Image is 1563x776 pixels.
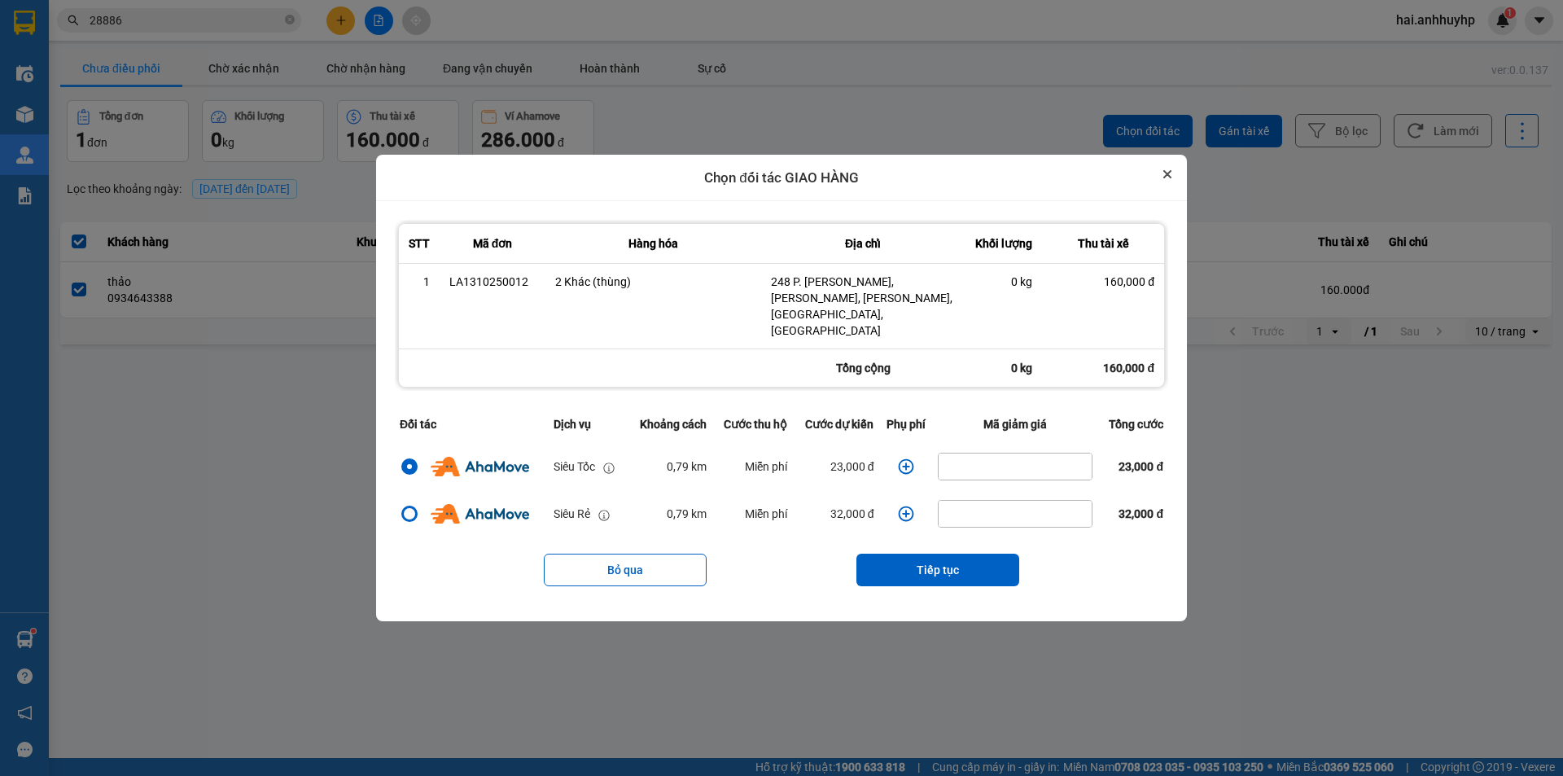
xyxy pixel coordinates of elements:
[449,234,536,253] div: Mã đơn
[376,155,1187,202] div: Chọn đối tác GIAO HÀNG
[1119,507,1163,520] span: 32,000 đ
[409,234,430,253] div: STT
[627,490,711,537] td: 0,79 km
[933,406,1097,443] th: Mã giảm giá
[1119,460,1163,473] span: 23,000 đ
[711,490,792,537] td: Miễn phí
[627,443,711,490] td: 0,79 km
[792,490,878,537] td: 32,000 đ
[761,349,965,387] div: Tổng cộng
[554,505,590,523] div: Siêu Rẻ
[549,406,627,443] th: Dịch vụ
[771,274,955,339] div: 248 P. [PERSON_NAME], [PERSON_NAME], [PERSON_NAME], [GEOGRAPHIC_DATA], [GEOGRAPHIC_DATA]
[376,155,1187,622] div: dialog
[974,274,1032,290] div: 0 kg
[409,274,430,290] div: 1
[792,443,878,490] td: 23,000 đ
[711,406,792,443] th: Cước thu hộ
[1042,349,1164,387] div: 160,000 đ
[555,234,751,253] div: Hàng hóa
[7,64,90,147] img: logo
[627,406,711,443] th: Khoảng cách
[856,554,1019,586] button: Tiếp tục
[449,274,536,290] div: LA1310250012
[544,554,707,586] button: Bỏ qua
[771,234,955,253] div: Địa chỉ
[101,13,223,66] strong: CHUYỂN PHÁT NHANH VIP ANH HUY
[1158,164,1177,184] button: Close
[431,457,529,476] img: Ahamove
[1097,406,1168,443] th: Tổng cước
[1052,274,1154,290] div: 160,000 đ
[92,70,233,128] span: Chuyển phát nhanh: [GEOGRAPHIC_DATA] - [GEOGRAPHIC_DATA]
[555,274,751,290] div: 2 Khác (thùng)
[965,349,1042,387] div: 0 kg
[431,504,529,524] img: Ahamove
[792,406,878,443] th: Cước dự kiến
[395,406,549,443] th: Đối tác
[974,234,1032,253] div: Khối lượng
[554,458,595,476] div: Siêu Tốc
[1052,234,1154,253] div: Thu tài xế
[878,406,932,443] th: Phụ phí
[711,443,792,490] td: Miễn phí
